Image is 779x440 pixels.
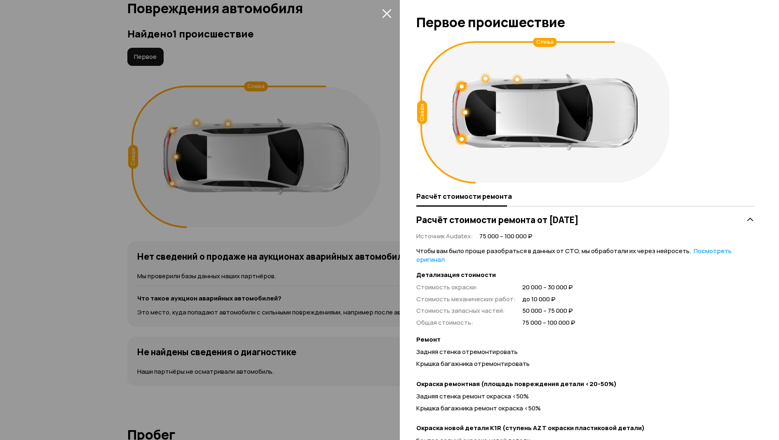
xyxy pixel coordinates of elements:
span: Стоимость запасных частей : [416,306,505,315]
span: Стоимость окраски : [416,283,478,291]
span: 75 000 – 100 000 ₽ [479,232,533,241]
span: Задняя стенка отремонтировать [416,347,518,356]
span: Задняя стенка ремонт окраска <50% [416,392,529,400]
span: до 10 000 ₽ [522,295,575,304]
div: Слева [533,37,557,47]
span: Чтобы вам было проще разобраться в данных от СТО, мы обработали их через нейросеть. [416,247,732,264]
a: Посмотреть оригинал [416,247,732,264]
h3: Расчёт стоимости ремонта от [DATE] [416,214,579,225]
span: 75 000 – 100 000 ₽ [522,319,575,327]
span: 20 000 – 30 000 ₽ [522,283,575,292]
strong: Окраска ремонтная (площадь повреждения детали <20-50%) [416,380,754,389]
strong: Окраска новой детали K1R (ступень AZT окраски пластиковой детали) [416,424,754,433]
span: Стоимость механических работ : [416,295,516,303]
span: Источник Audatex : [416,232,473,240]
button: закрыть [380,7,393,20]
span: Расчёт стоимости ремонта [416,192,512,200]
strong: Ремонт [416,335,754,344]
span: Крышка багажника ремонт окраска <50% [416,404,541,412]
div: Сзади [417,100,427,124]
span: 50 000 – 75 000 ₽ [522,307,575,315]
strong: Детализация стоимости [416,271,754,279]
span: Крышка багажника отремонтировать [416,359,530,368]
span: Общая стоимость : [416,318,473,327]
